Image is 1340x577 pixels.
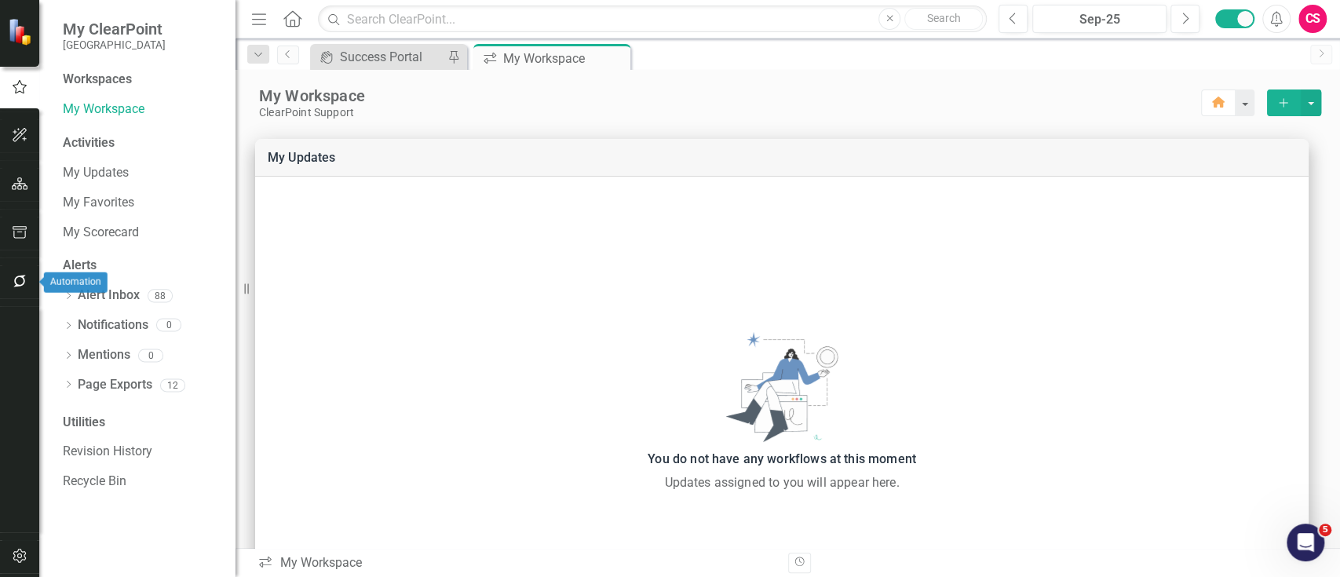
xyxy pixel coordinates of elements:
[63,257,220,275] div: Alerts
[78,316,148,334] a: Notifications
[1319,524,1331,536] span: 5
[263,448,1301,470] div: You do not have any workflows at this moment
[63,224,220,242] a: My Scorecard
[257,554,776,572] div: My Workspace
[63,100,220,119] a: My Workspace
[63,473,220,491] a: Recycle Bin
[63,71,132,89] div: Workspaces
[904,8,983,30] button: Search
[1032,5,1167,33] button: Sep-25
[63,20,166,38] span: My ClearPoint
[1038,10,1161,29] div: Sep-25
[78,376,152,394] a: Page Exports
[1298,5,1327,33] button: CS
[78,346,130,364] a: Mentions
[156,319,181,332] div: 0
[160,378,185,392] div: 12
[927,12,961,24] span: Search
[314,47,444,67] a: Success Portal
[63,134,220,152] div: Activities
[148,289,173,302] div: 88
[263,473,1301,492] div: Updates assigned to you will appear here.
[44,272,108,293] div: Automation
[138,349,163,362] div: 0
[318,5,987,33] input: Search ClearPoint...
[63,443,220,461] a: Revision History
[63,414,220,432] div: Utilities
[340,47,444,67] div: Success Portal
[1267,89,1301,116] button: select merge strategy
[259,86,1201,106] div: My Workspace
[503,49,626,68] div: My Workspace
[268,150,336,165] a: My Updates
[63,38,166,51] small: [GEOGRAPHIC_DATA]
[1301,89,1321,116] button: select merge strategy
[78,287,140,305] a: Alert Inbox
[1287,524,1324,561] iframe: Intercom live chat
[259,106,1201,119] div: ClearPoint Support
[63,164,220,182] a: My Updates
[63,194,220,212] a: My Favorites
[1267,89,1321,116] div: split button
[8,17,35,45] img: ClearPoint Strategy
